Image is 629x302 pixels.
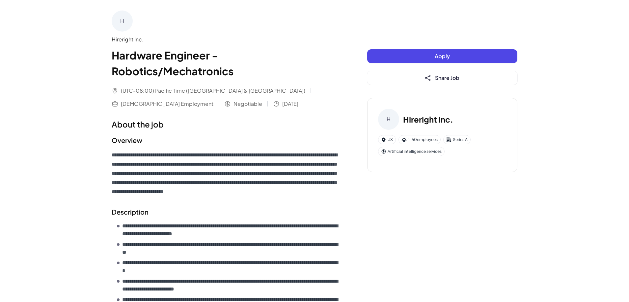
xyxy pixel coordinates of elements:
[121,100,213,108] span: [DEMOGRAPHIC_DATA] Employment
[367,49,517,63] button: Apply
[435,53,450,59] span: Apply
[233,100,262,108] span: Negotiable
[367,71,517,85] button: Share Job
[112,135,341,145] h2: Overview
[398,135,441,144] div: 1-50 employees
[112,47,341,79] h1: Hardware Engineer - Robotics/Mechatronics
[112,11,133,32] div: H
[403,113,453,125] h3: Hireright Inc.
[378,147,445,156] div: Artificial intelligence services
[112,35,341,43] div: Hireright Inc.
[378,109,399,130] div: H
[378,135,396,144] div: US
[121,87,305,95] span: (UTC-08:00) Pacific Time ([GEOGRAPHIC_DATA] & [GEOGRAPHIC_DATA])
[112,207,341,217] h2: Description
[112,118,341,130] h1: About the job
[443,135,471,144] div: Series A
[282,100,298,108] span: [DATE]
[435,74,459,81] span: Share Job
